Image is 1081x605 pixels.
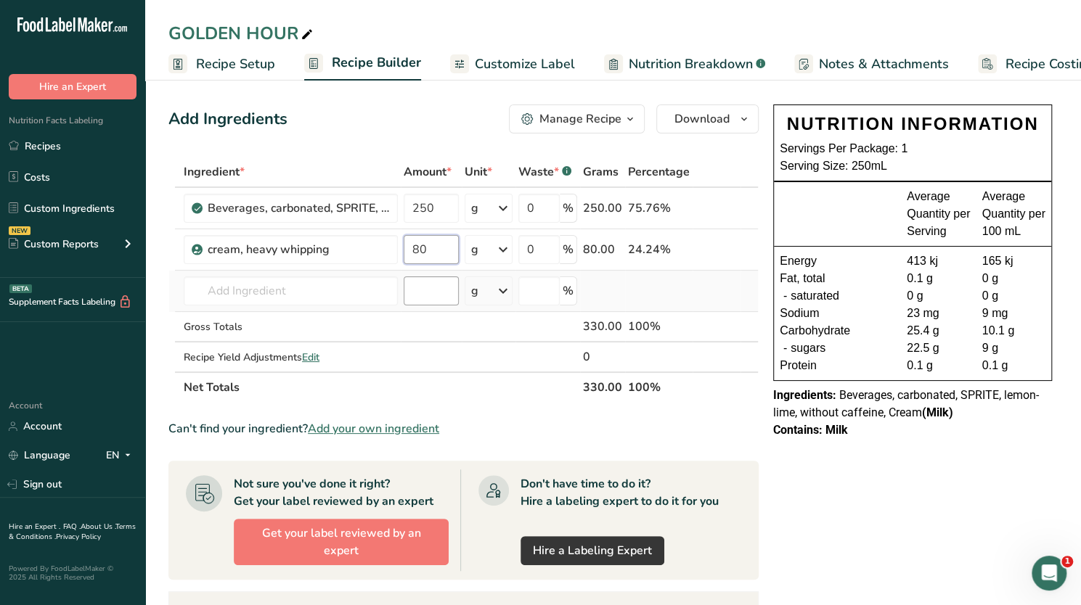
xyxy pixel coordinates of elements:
div: - [780,339,791,357]
div: 22.5 g [907,339,971,357]
div: BETA [9,284,32,293]
span: Get your label reviewed by an expert [246,524,436,559]
div: g [471,282,478,300]
a: Hire a Labeling Expert [521,536,664,565]
div: Contains: Milk [773,421,1052,439]
div: GOLDEN HOUR [168,20,316,46]
span: Ingredient [184,163,245,181]
span: Unit [465,163,492,181]
th: 330.00 [580,371,625,402]
span: Add your own ingredient [308,420,439,437]
div: Servings Per Package: 1 [780,140,1045,157]
span: sugars [791,339,825,357]
span: saturated [791,287,839,305]
div: Recipe Yield Adjustments [184,350,398,365]
div: 9 mg [982,305,1046,322]
div: cream, heavy whipping [208,241,389,258]
div: Average Quantity per 100 mL [982,188,1046,240]
span: Beverages, carbonated, SPRITE, lemon-lime, without caffeine, Cream [773,388,1039,419]
a: Language [9,443,70,468]
span: Download [674,110,730,128]
a: Recipe Builder [304,46,421,81]
button: Manage Recipe [509,104,645,133]
div: NUTRITION INFORMATION [780,111,1045,137]
span: Amount [404,163,452,181]
div: 0 g [982,270,1046,287]
div: 250.00 [583,199,622,217]
div: Serving Size: 250mL [780,157,1045,175]
div: NEW [9,226,30,235]
span: Notes & Attachments [819,54,949,74]
button: Get your label reviewed by an expert [234,519,449,565]
div: 100% [628,318,690,335]
a: Privacy Policy [56,532,101,542]
iframe: Intercom live chat [1032,556,1066,590]
div: Beverages, carbonated, SPRITE, lemon-lime, without caffeine [208,199,389,217]
span: Grams [583,163,619,181]
div: 0.1 g [907,270,971,287]
span: Carbohydrate [780,322,850,339]
a: About Us . [81,522,115,532]
span: Percentage [628,163,690,181]
span: Fat, total [780,270,825,287]
span: Energy [780,252,817,270]
div: Don't have time to do it? Hire a labeling expert to do it for you [521,475,719,510]
b: (Milk) [922,406,953,419]
div: Custom Reports [9,236,99,252]
div: 24.24% [628,241,690,258]
div: Manage Recipe [539,110,621,128]
div: Gross Totals [184,319,398,334]
th: Net Totals [181,371,580,402]
span: Nutrition Breakdown [629,54,753,74]
button: Hire an Expert [9,74,136,99]
a: Customize Label [450,48,575,81]
div: 0.1 g [982,357,1046,374]
div: EN [106,447,136,464]
span: Protein [780,357,817,374]
div: 0 g [982,287,1046,305]
input: Add Ingredient [184,276,398,305]
div: Powered By FoodLabelMaker © 2025 All Rights Reserved [9,564,136,582]
span: Edit [302,350,319,364]
div: 25.4 g [907,322,971,339]
div: Not sure you've done it right? Get your label reviewed by an expert [234,475,433,510]
div: - [780,287,791,305]
a: Notes & Attachments [794,48,949,81]
div: Add Ingredients [168,107,287,131]
div: Average Quantity per Serving [907,188,971,240]
a: FAQ . [63,522,81,532]
a: Hire an Expert . [9,522,60,532]
th: 100% [625,371,693,402]
div: 330.00 [583,318,622,335]
div: 23 mg [907,305,971,322]
div: Can't find your ingredient? [168,420,759,437]
span: Recipe Setup [196,54,275,74]
div: g [471,199,478,217]
div: 413 kj [907,252,971,270]
div: 0 g [907,287,971,305]
span: Recipe Builder [332,53,421,73]
div: 80.00 [583,241,622,258]
div: 10.1 g [982,322,1046,339]
span: Sodium [780,305,819,322]
span: Ingredients: [773,388,836,402]
a: Recipe Setup [168,48,275,81]
div: 0 [583,348,622,366]
span: Customize Label [475,54,575,74]
div: 0.1 g [907,357,971,374]
div: Waste [518,163,571,181]
a: Terms & Conditions . [9,522,136,542]
div: 75.76% [628,199,690,217]
div: g [471,241,478,258]
a: Nutrition Breakdown [604,48,765,81]
div: 165 kj [982,252,1046,270]
button: Download [656,104,759,133]
div: 9 g [982,339,1046,357]
span: 1 [1061,556,1073,567]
